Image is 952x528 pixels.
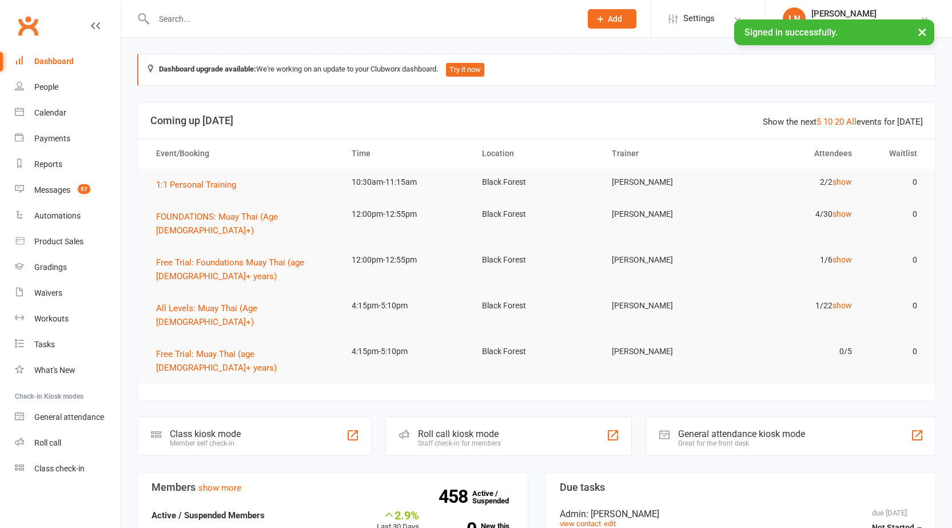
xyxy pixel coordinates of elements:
[472,338,602,365] td: Black Forest
[602,338,732,365] td: [PERSON_NAME]
[835,117,844,127] a: 20
[152,510,265,521] strong: Active / Suspended Members
[15,152,121,177] a: Reports
[137,54,936,86] div: We're working on an update to your Clubworx dashboard.
[159,65,256,73] strong: Dashboard upgrade available:
[446,63,484,77] button: Try it now
[15,306,121,332] a: Workouts
[15,203,121,229] a: Automations
[156,256,331,283] button: Free Trial: Foundations Muay Thai (age [DEMOGRAPHIC_DATA]+ years)
[15,280,121,306] a: Waivers
[862,338,927,365] td: 0
[341,338,472,365] td: 4:15pm-5:10pm
[15,456,121,482] a: Class kiosk mode
[586,509,659,519] span: : [PERSON_NAME]
[832,255,852,264] a: show
[832,301,852,310] a: show
[34,288,62,297] div: Waivers
[832,177,852,186] a: show
[604,519,616,528] a: edit
[150,11,573,27] input: Search...
[15,100,121,126] a: Calendar
[341,139,472,168] th: Time
[862,169,927,196] td: 0
[732,338,862,365] td: 0/5
[744,27,838,38] span: Signed in successfully.
[34,464,85,473] div: Class check-in
[377,509,419,521] div: 2.9%
[602,247,732,273] td: [PERSON_NAME]
[156,178,244,192] button: 1:1 Personal Training
[608,14,622,23] span: Add
[683,6,715,31] span: Settings
[15,404,121,430] a: General attendance kiosk mode
[34,438,61,447] div: Roll call
[832,209,852,219] a: show
[34,211,81,220] div: Automations
[823,117,832,127] a: 10
[34,82,58,92] div: People
[170,439,241,447] div: Member self check-in
[732,139,862,168] th: Attendees
[152,482,514,493] h3: Members
[15,49,121,74] a: Dashboard
[763,115,923,129] div: Show the next events for [DATE]
[34,134,70,143] div: Payments
[146,139,341,168] th: Event/Booking
[34,108,66,117] div: Calendar
[862,247,927,273] td: 0
[418,428,501,439] div: Roll call kiosk mode
[156,347,331,375] button: Free Trial: Muay Thai (age [DEMOGRAPHIC_DATA]+ years)
[78,184,90,194] span: 57
[156,301,331,329] button: All Levels: Muay Thai (Age [DEMOGRAPHIC_DATA]+)
[34,57,74,66] div: Dashboard
[15,74,121,100] a: People
[15,332,121,358] a: Tasks
[472,169,602,196] td: Black Forest
[816,117,821,127] a: 5
[15,430,121,456] a: Roll call
[34,185,70,194] div: Messages
[472,292,602,319] td: Black Forest
[862,201,927,228] td: 0
[472,481,523,513] a: 458Active / Suspended
[588,9,636,29] button: Add
[472,247,602,273] td: Black Forest
[811,19,920,29] div: Southside Muay Thai & Fitness
[14,11,42,40] a: Clubworx
[15,255,121,280] a: Gradings
[156,210,331,237] button: FOUNDATIONS: Muay Thai (Age [DEMOGRAPHIC_DATA]+)
[862,139,927,168] th: Waitlist
[15,177,121,203] a: Messages 57
[34,263,67,272] div: Gradings
[150,115,923,126] h3: Coming up [DATE]
[34,314,69,323] div: Workouts
[602,201,732,228] td: [PERSON_NAME]
[732,201,862,228] td: 4/30
[341,292,472,319] td: 4:15pm-5:10pm
[560,482,922,493] h3: Due tasks
[560,519,601,528] a: view contact
[15,126,121,152] a: Payments
[862,292,927,319] td: 0
[732,292,862,319] td: 1/22
[846,117,857,127] a: All
[156,212,278,236] span: FOUNDATIONS: Muay Thai (Age [DEMOGRAPHIC_DATA]+)
[198,483,241,493] a: show more
[341,201,472,228] td: 12:00pm-12:55pm
[560,509,922,519] div: Admin
[783,7,806,30] div: LN
[678,428,805,439] div: General attendance kiosk mode
[34,340,55,349] div: Tasks
[811,9,920,19] div: [PERSON_NAME]
[602,139,732,168] th: Trainer
[156,257,304,281] span: Free Trial: Foundations Muay Thai (age [DEMOGRAPHIC_DATA]+ years)
[15,229,121,255] a: Product Sales
[15,358,121,383] a: What's New
[418,439,501,447] div: Staff check-in for members
[732,247,862,273] td: 1/6
[341,247,472,273] td: 12:00pm-12:55pm
[156,349,277,373] span: Free Trial: Muay Thai (age [DEMOGRAPHIC_DATA]+ years)
[170,428,241,439] div: Class kiosk mode
[439,488,472,505] strong: 458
